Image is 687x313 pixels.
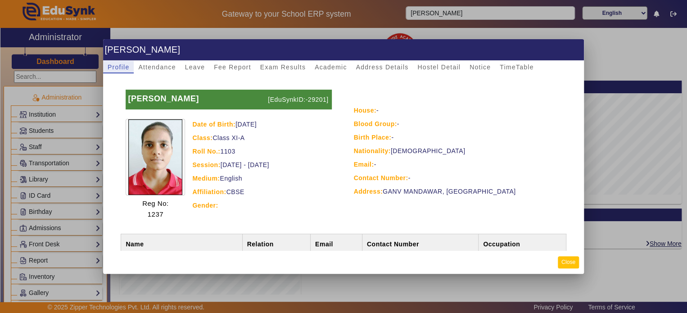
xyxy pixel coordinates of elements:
div: [DATE] - [DATE] [192,159,331,170]
strong: Roll No.: [192,148,220,155]
p: 1237 [142,209,169,220]
div: 1103 [192,146,331,157]
strong: Email: [354,161,374,168]
button: Close [558,256,579,268]
span: Hostel Detail [417,64,461,70]
span: Fee Report [214,64,251,70]
span: Address Details [356,64,408,70]
strong: Session: [192,161,220,168]
strong: House: [354,107,376,114]
div: English [192,173,331,184]
b: [PERSON_NAME] [128,94,199,103]
div: - [354,132,563,143]
span: Attendance [138,64,176,70]
div: Class XI-A [192,132,331,143]
th: Name [121,234,242,254]
strong: Contact Number: [354,174,408,181]
img: ed2a0ce5-9c27-48e3-a4ff-20e14083dfab [126,119,185,195]
span: Leave [185,64,205,70]
strong: Date of Birth: [192,121,235,128]
strong: Gender: [192,202,218,209]
span: Profile [108,64,129,70]
span: Academic [315,64,347,70]
p: [EduSynkID:-29201] [266,90,331,109]
div: - [354,105,563,116]
strong: Address: [354,188,383,195]
div: [DEMOGRAPHIC_DATA] [354,145,563,156]
span: Exam Results [260,64,306,70]
strong: Blood Group: [354,120,397,127]
strong: Birth Place: [354,134,392,141]
p: Reg No: [142,198,169,209]
div: - [354,159,563,170]
span: TimeTable [500,64,533,70]
div: - [354,172,563,183]
th: Email [310,234,362,254]
div: GANV MANDAWAR, [GEOGRAPHIC_DATA] [354,186,563,197]
th: Relation [242,234,310,254]
div: [DATE] [192,119,331,130]
strong: Class: [192,134,212,141]
th: Contact Number [362,234,478,254]
h1: [PERSON_NAME] [103,39,584,60]
strong: Nationality: [354,147,391,154]
span: Notice [470,64,491,70]
strong: Medium: [192,175,220,182]
div: CBSE [192,186,331,197]
strong: Affiliation: [192,188,226,195]
th: Occupation [479,234,566,254]
div: - [354,118,563,129]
